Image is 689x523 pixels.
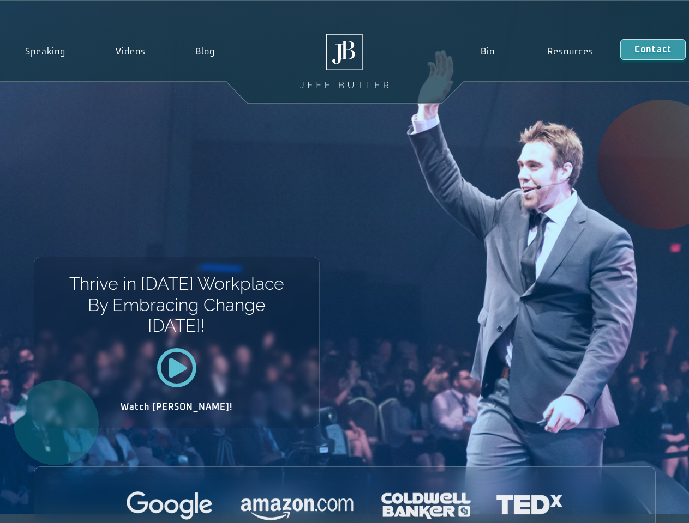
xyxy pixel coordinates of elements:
nav: Menu [454,39,620,64]
a: Resources [521,39,620,64]
h1: Thrive in [DATE] Workplace By Embracing Change [DATE]! [68,273,285,336]
a: Videos [91,39,171,64]
h2: Watch [PERSON_NAME]! [73,403,281,411]
a: Contact [620,39,686,60]
span: Contact [634,45,672,54]
a: Blog [170,39,240,64]
a: Bio [454,39,521,64]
